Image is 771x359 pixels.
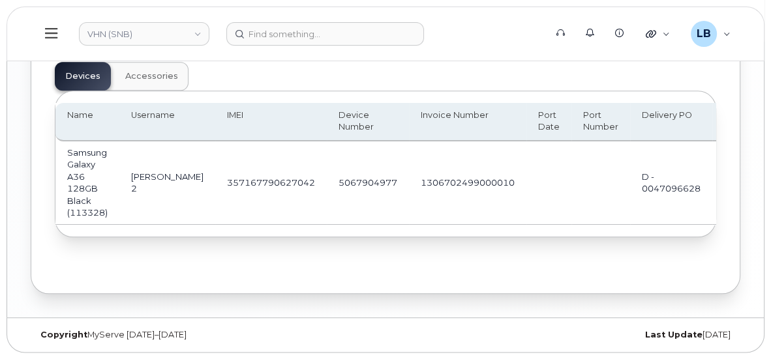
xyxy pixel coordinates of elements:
td: 357167790627042 [215,141,327,225]
th: Invoice Number [409,103,526,141]
span: LB [697,26,711,42]
div: LeBlanc, Ben (SNB) [682,21,740,47]
td: D - 0047096628 [630,141,712,225]
span: Accessories [125,71,178,81]
div: [DATE] [385,330,740,340]
div: MyServe [DATE]–[DATE] [31,330,385,340]
td: 1306702499000010 [409,141,526,225]
th: Name [55,103,119,141]
strong: Last Update [645,330,703,339]
th: Device Number [327,103,409,141]
th: Port Date [526,103,571,141]
th: IMEI [215,103,327,141]
td: Samsung Galaxy A36 128GB Black (113328) [55,141,119,225]
input: Find something... [226,22,424,46]
strong: Copyright [40,330,87,339]
th: Port Number [571,103,630,141]
td: 5067904977 [327,141,409,225]
div: Quicklinks [637,21,679,47]
th: Delivery PO [630,103,712,141]
a: VHN (SNB) [79,22,209,46]
th: Username [119,103,215,141]
td: [PERSON_NAME] 2 [119,141,215,225]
